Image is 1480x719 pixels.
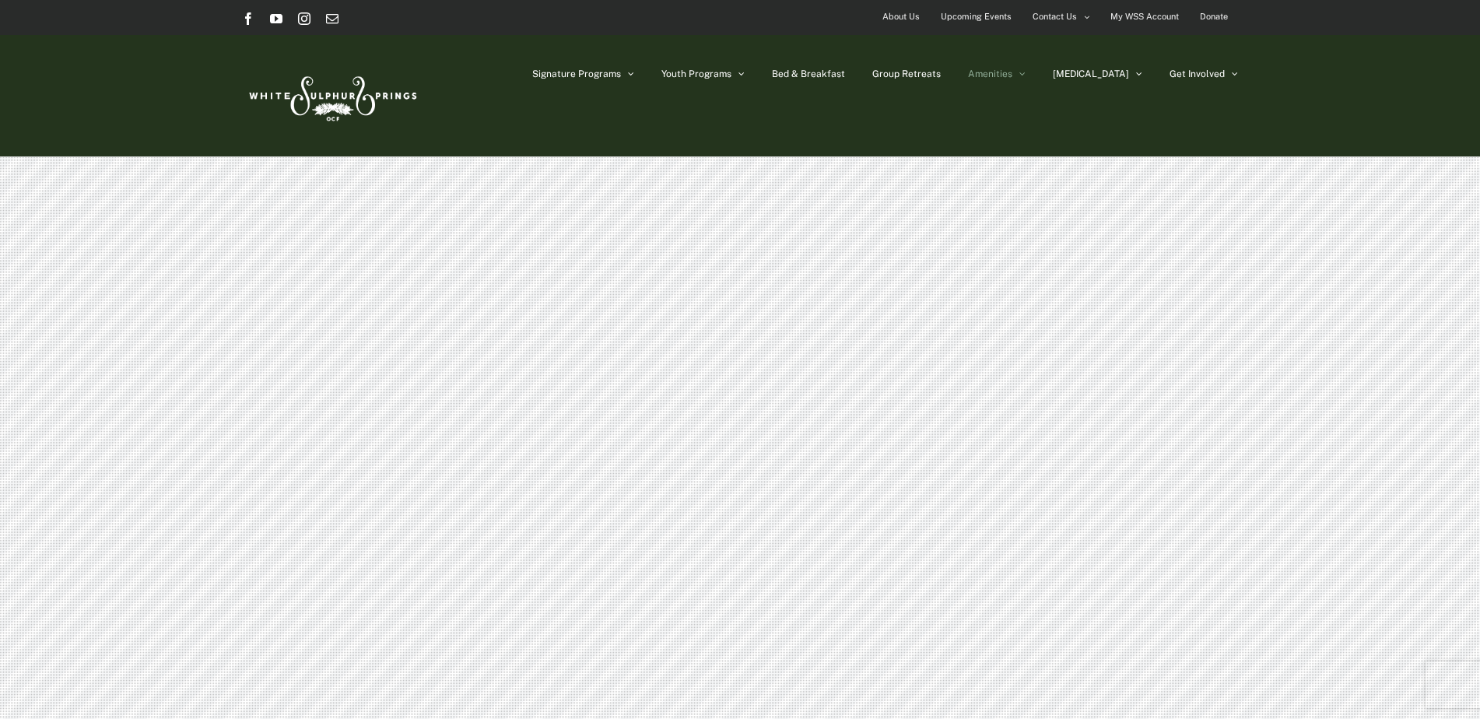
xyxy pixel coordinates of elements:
[872,35,941,113] a: Group Retreats
[941,5,1012,28] span: Upcoming Events
[772,35,845,113] a: Bed & Breakfast
[968,35,1026,113] a: Amenities
[532,35,634,113] a: Signature Programs
[1110,5,1179,28] span: My WSS Account
[772,69,845,79] span: Bed & Breakfast
[661,35,745,113] a: Youth Programs
[532,35,1238,113] nav: Main Menu
[882,5,920,28] span: About Us
[1053,69,1129,79] span: [MEDICAL_DATA]
[1170,69,1225,79] span: Get Involved
[1170,35,1238,113] a: Get Involved
[242,59,421,132] img: White Sulphur Springs Logo
[532,69,621,79] span: Signature Programs
[872,69,941,79] span: Group Retreats
[1053,35,1142,113] a: [MEDICAL_DATA]
[661,69,731,79] span: Youth Programs
[1200,5,1228,28] span: Donate
[968,69,1012,79] span: Amenities
[1033,5,1077,28] span: Contact Us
